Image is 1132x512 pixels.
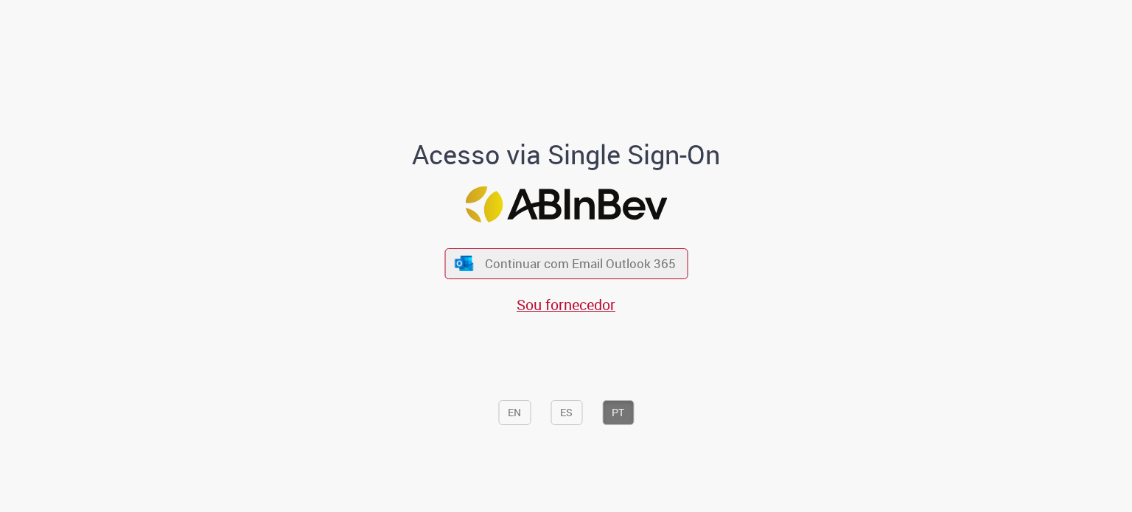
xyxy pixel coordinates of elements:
img: Logo ABInBev [465,186,667,222]
button: EN [498,400,531,425]
button: ES [551,400,582,425]
img: ícone Azure/Microsoft 360 [454,256,475,271]
button: PT [602,400,634,425]
a: Sou fornecedor [517,295,615,315]
button: ícone Azure/Microsoft 360 Continuar com Email Outlook 365 [444,248,688,278]
span: Continuar com Email Outlook 365 [485,255,676,272]
h1: Acesso via Single Sign-On [362,140,771,169]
